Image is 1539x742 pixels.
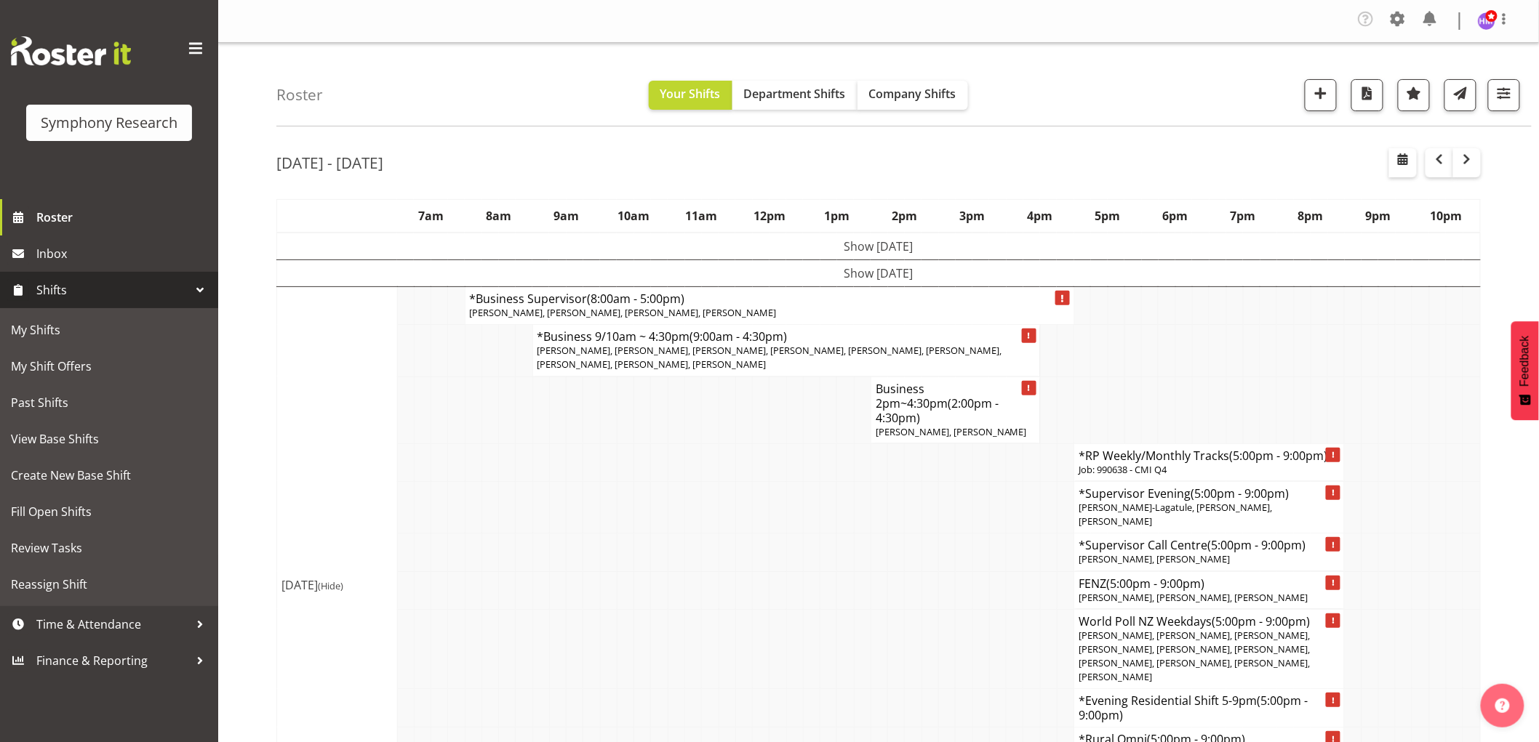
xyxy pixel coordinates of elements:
[11,428,207,450] span: View Base Shifts
[36,613,189,635] span: Time & Attendance
[744,86,846,102] span: Department Shifts
[803,200,871,233] th: 1pm
[1412,200,1481,233] th: 10pm
[1495,698,1510,713] img: help-xxl-2.png
[4,348,215,384] a: My Shift Offers
[1478,12,1495,30] img: hitesh-makan1261.jpg
[1229,448,1327,464] span: (5:00pm - 9:00pm)
[1079,448,1340,463] h4: *RP Weekly/Monthly Tracks
[532,200,600,233] th: 9am
[1345,200,1412,233] th: 9pm
[1305,79,1337,111] button: Add a new shift
[871,200,938,233] th: 2pm
[1074,200,1142,233] th: 5pm
[735,200,803,233] th: 12pm
[11,355,207,377] span: My Shift Offers
[869,86,956,102] span: Company Shifts
[1079,576,1340,591] h4: FENZ
[11,573,207,595] span: Reassign Shift
[36,279,189,301] span: Shifts
[11,464,207,486] span: Create New Base Shift
[4,312,215,348] a: My Shifts
[1519,336,1532,387] span: Feedback
[876,382,1036,425] h4: Business 2pm~4:30pm
[11,501,207,523] span: Fill Open Shifts
[660,86,721,102] span: Your Shifts
[276,153,383,172] h2: [DATE] - [DATE]
[318,579,343,592] span: (Hide)
[470,306,777,319] span: [PERSON_NAME], [PERSON_NAME], [PERSON_NAME], [PERSON_NAME]
[668,200,735,233] th: 11am
[537,329,1036,344] h4: *Business 9/10am ~ 4:30pm
[1444,79,1476,111] button: Send a list of all shifts for the selected filtered period to all rostered employees.
[11,392,207,414] span: Past Shifts
[11,36,131,65] img: Rosterit website logo
[732,81,858,110] button: Department Shifts
[4,457,215,493] a: Create New Base Shift
[876,395,999,426] span: (2:00pm - 4:30pm)
[1212,613,1310,629] span: (5:00pm - 9:00pm)
[858,81,968,110] button: Company Shifts
[1191,485,1289,501] span: (5:00pm - 9:00pm)
[465,200,532,233] th: 8am
[1079,486,1340,501] h4: *Supervisor Evening
[690,328,788,344] span: (9:00am - 4:30pm)
[1389,148,1417,177] button: Select a specific date within the roster.
[397,200,465,233] th: 7am
[876,425,1027,438] span: [PERSON_NAME], [PERSON_NAME]
[1351,79,1383,111] button: Download a PDF of the roster according to the set date range.
[4,566,215,602] a: Reassign Shift
[11,537,207,559] span: Review Tasks
[470,291,1070,306] h4: *Business Supervisor
[1079,591,1308,604] span: [PERSON_NAME], [PERSON_NAME], [PERSON_NAME]
[1207,537,1306,553] span: (5:00pm - 9:00pm)
[649,81,732,110] button: Your Shifts
[4,384,215,421] a: Past Shifts
[1142,200,1210,233] th: 6pm
[1511,321,1539,420] button: Feedback - Show survey
[1106,576,1204,592] span: (5:00pm - 9:00pm)
[1079,538,1340,552] h4: *Supervisor Call Centre
[277,233,1481,260] td: Show [DATE]
[1079,463,1340,477] p: Job: 990638 - CMI Q4
[1079,501,1272,528] span: [PERSON_NAME]-Lagatule, [PERSON_NAME], [PERSON_NAME]
[1210,200,1277,233] th: 7pm
[939,200,1007,233] th: 3pm
[4,493,215,530] a: Fill Open Shifts
[36,206,211,228] span: Roster
[1079,629,1310,684] span: [PERSON_NAME], [PERSON_NAME], [PERSON_NAME], [PERSON_NAME], [PERSON_NAME], [PERSON_NAME], [PERSON...
[588,291,685,307] span: (8:00am - 5:00pm)
[277,260,1481,287] td: Show [DATE]
[1007,200,1074,233] th: 4pm
[1079,552,1230,565] span: [PERSON_NAME], [PERSON_NAME]
[276,86,323,103] h4: Roster
[1079,614,1340,629] h4: World Poll NZ Weekdays
[1079,693,1308,723] span: (5:00pm - 9:00pm)
[36,243,211,265] span: Inbox
[4,421,215,457] a: View Base Shifts
[11,319,207,341] span: My Shifts
[600,200,668,233] th: 10am
[1277,200,1345,233] th: 8pm
[537,344,1002,371] span: [PERSON_NAME], [PERSON_NAME], [PERSON_NAME], [PERSON_NAME], [PERSON_NAME], [PERSON_NAME], [PERSON...
[1398,79,1430,111] button: Highlight an important date within the roster.
[1488,79,1520,111] button: Filter Shifts
[36,650,189,672] span: Finance & Reporting
[1079,693,1340,722] h4: *Evening Residential Shift 5-9pm
[4,530,215,566] a: Review Tasks
[41,112,177,134] div: Symphony Research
